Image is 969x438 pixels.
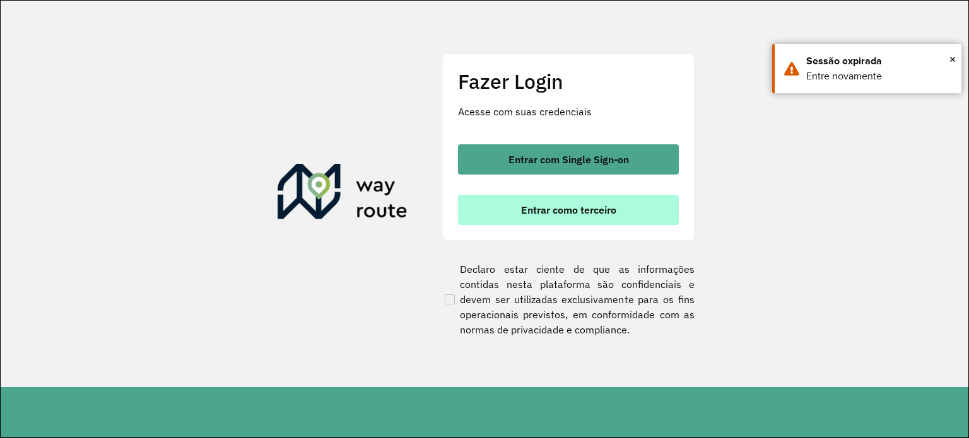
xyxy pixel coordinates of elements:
span: × [949,50,956,69]
button: button [458,195,679,225]
button: Close [949,50,956,69]
img: Roteirizador AmbevTech [278,164,408,224]
div: Sessão expirada [806,54,952,69]
button: button [458,144,679,175]
p: Acesse com suas credenciais [458,104,679,119]
span: Entrar como terceiro [521,205,616,215]
div: Entre novamente [806,69,952,84]
span: Entrar com Single Sign-on [508,154,629,164]
h2: Fazer Login [458,69,679,93]
label: Declaro estar ciente de que as informações contidas nesta plataforma são confidenciais e devem se... [442,262,695,337]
